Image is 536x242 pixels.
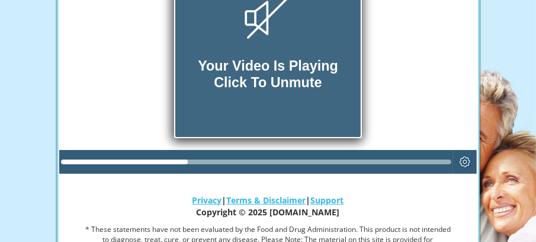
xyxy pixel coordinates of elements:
button: Settings [453,150,477,174]
div: Your Video Is Playing Click To Unmute [198,58,338,91]
a: Support [311,195,344,206]
a: Terms & Disclaimer [227,195,306,206]
p: | | Copyright © 2025 [DOMAIN_NAME] [82,195,454,218]
a: Privacy [192,195,222,206]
